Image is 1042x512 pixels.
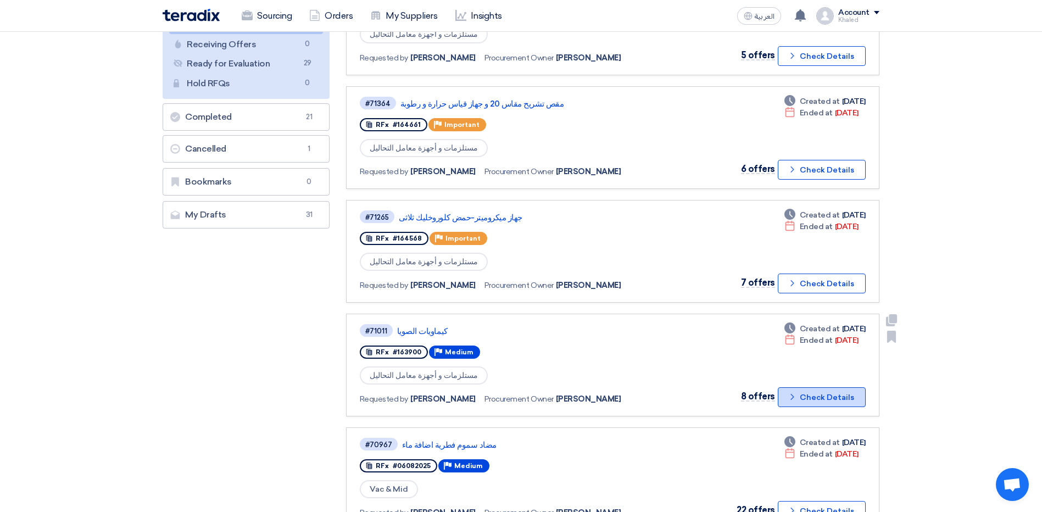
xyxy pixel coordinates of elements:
[301,77,314,89] span: 0
[741,391,775,402] span: 8 offers
[778,387,866,407] button: Check Details
[303,143,316,154] span: 1
[402,440,677,450] a: مضاد سموم فطرية اضافة ماء
[233,4,300,28] a: Sourcing
[444,121,480,129] span: Important
[163,9,220,21] img: Teradix logo
[163,135,330,163] a: Cancelled1
[303,112,316,123] span: 21
[445,235,481,242] span: Important
[800,323,840,335] span: Created at
[376,348,389,356] span: RFx
[169,74,323,93] a: Hold RFQs
[784,323,866,335] div: [DATE]
[410,280,476,291] span: [PERSON_NAME]
[410,393,476,405] span: [PERSON_NAME]
[996,468,1029,501] div: Open chat
[360,253,488,271] span: مستلزمات و أجهزة معامل التحاليل
[360,280,408,291] span: Requested by
[393,462,431,470] span: #06082025
[784,221,859,232] div: [DATE]
[741,277,775,288] span: 7 offers
[169,54,323,73] a: Ready for Evaluation
[376,462,389,470] span: RFx
[784,437,866,448] div: [DATE]
[454,462,483,470] span: Medium
[800,335,833,346] span: Ended at
[360,393,408,405] span: Requested by
[365,441,392,448] div: #70967
[784,335,859,346] div: [DATE]
[360,139,488,157] span: مستلزمات و أجهزة معامل التحاليل
[800,448,833,460] span: Ended at
[393,348,421,356] span: #163900
[399,213,673,222] a: جهاز ميكروميتر-حمض كلوروخليك ثلاثى
[778,160,866,180] button: Check Details
[784,209,866,221] div: [DATE]
[361,4,446,28] a: My Suppliers
[376,235,389,242] span: RFx
[556,52,621,64] span: [PERSON_NAME]
[300,4,361,28] a: Orders
[365,214,389,221] div: #71265
[741,164,775,174] span: 6 offers
[556,166,621,177] span: [PERSON_NAME]
[400,99,675,109] a: مقص تشريح مقاس 20 و جهاز قياس حرارة و رطوبة
[360,25,488,43] span: مستلزمات و أجهزة معامل التحاليل
[360,480,418,498] span: Vac & Mid
[741,50,775,60] span: 5 offers
[301,38,314,50] span: 0
[360,52,408,64] span: Requested by
[816,7,834,25] img: profile_test.png
[800,209,840,221] span: Created at
[800,437,840,448] span: Created at
[397,326,672,336] a: كيماويات الصويا
[365,327,387,335] div: #71011
[303,209,316,220] span: 31
[784,107,859,119] div: [DATE]
[393,121,421,129] span: #164661
[303,176,316,187] span: 0
[169,35,323,54] a: Receiving Offers
[393,235,422,242] span: #164568
[556,393,621,405] span: [PERSON_NAME]
[163,201,330,229] a: My Drafts31
[737,7,781,25] button: العربية
[784,96,866,107] div: [DATE]
[778,46,866,66] button: Check Details
[163,168,330,196] a: Bookmarks0
[163,103,330,131] a: Completed21
[484,280,554,291] span: Procurement Owner
[447,4,511,28] a: Insights
[838,8,870,18] div: Account
[410,52,476,64] span: [PERSON_NAME]
[784,448,859,460] div: [DATE]
[800,96,840,107] span: Created at
[800,107,833,119] span: Ended at
[838,17,879,23] div: Khaled
[800,221,833,232] span: Ended at
[484,166,554,177] span: Procurement Owner
[484,393,554,405] span: Procurement Owner
[484,52,554,64] span: Procurement Owner
[301,58,314,69] span: 29
[778,274,866,293] button: Check Details
[410,166,476,177] span: [PERSON_NAME]
[556,280,621,291] span: [PERSON_NAME]
[376,121,389,129] span: RFx
[360,166,408,177] span: Requested by
[445,348,473,356] span: Medium
[360,366,488,385] span: مستلزمات و أجهزة معامل التحاليل
[755,13,774,20] span: العربية
[365,100,391,107] div: #71364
